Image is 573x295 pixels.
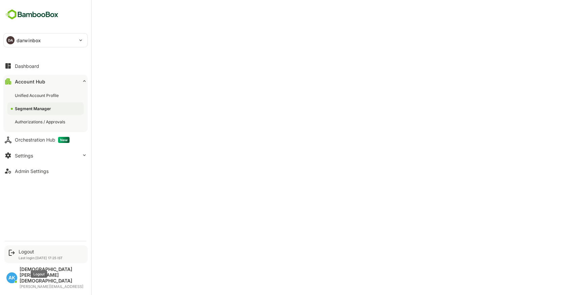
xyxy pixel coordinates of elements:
[15,137,70,143] div: Orchestration Hub
[15,106,52,112] div: Segment Manager
[19,249,63,254] div: Logout
[15,93,60,98] div: Unified Account Profile
[15,153,33,158] div: Settings
[6,272,17,283] div: AK
[3,164,88,178] button: Admin Settings
[19,256,63,260] p: Last login: [DATE] 17:25 IST
[6,36,15,44] div: DA
[15,63,39,69] div: Dashboard
[15,79,45,84] div: Account Hub
[20,267,84,284] div: [DEMOGRAPHIC_DATA][PERSON_NAME][DEMOGRAPHIC_DATA]
[3,75,88,88] button: Account Hub
[15,119,66,125] div: Authorizations / Approvals
[3,59,88,73] button: Dashboard
[20,285,84,289] div: [PERSON_NAME][EMAIL_ADDRESS]
[3,8,60,21] img: BambooboxFullLogoMark.5f36c76dfaba33ec1ec1367b70bb1252.svg
[58,137,70,143] span: New
[3,133,88,147] button: Orchestration HubNew
[4,33,87,47] div: DAdarwinbox
[15,168,49,174] div: Admin Settings
[17,37,41,44] p: darwinbox
[3,149,88,162] button: Settings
